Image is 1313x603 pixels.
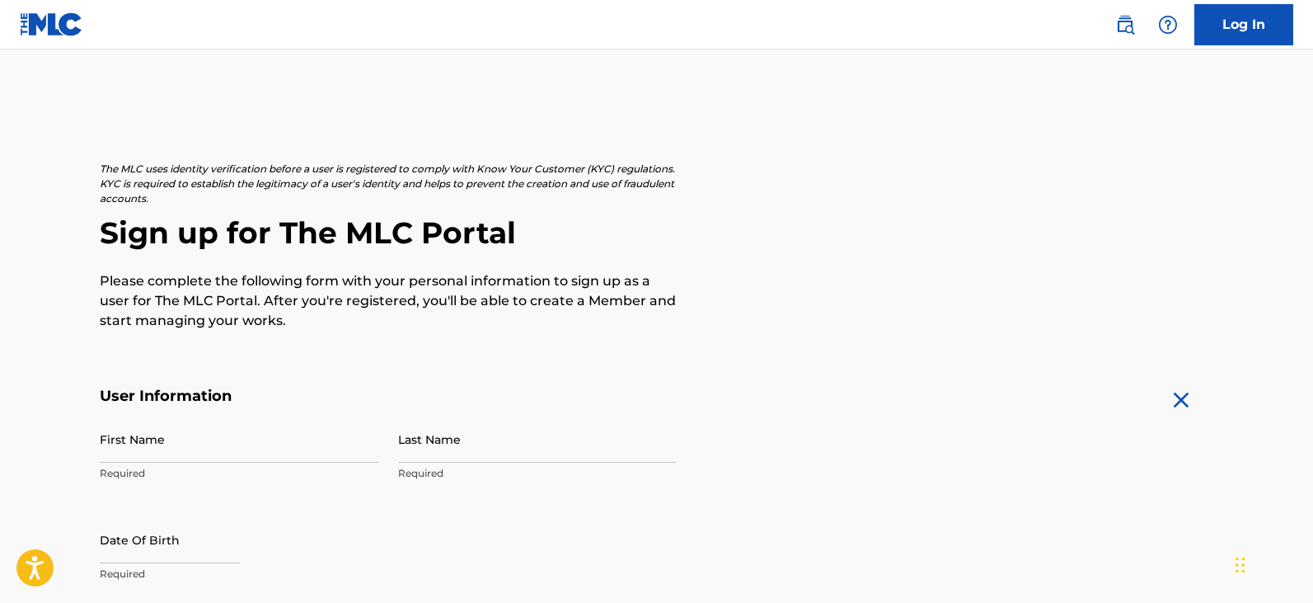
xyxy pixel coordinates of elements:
[100,466,378,481] p: Required
[100,387,677,406] h5: User Information
[100,271,677,331] p: Please complete the following form with your personal information to sign up as a user for The ML...
[1158,15,1178,35] img: help
[100,567,378,582] p: Required
[1236,540,1245,590] div: Drag
[1115,15,1135,35] img: search
[398,466,677,481] p: Required
[100,162,677,206] p: The MLC uses identity verification before a user is registered to comply with Know Your Customer ...
[1109,8,1142,41] a: Public Search
[1151,8,1184,41] div: Help
[1168,387,1194,413] img: close
[100,214,1214,252] h2: Sign up for The MLC Portal
[1231,524,1313,603] iframe: Chat Widget
[20,12,83,36] img: MLC Logo
[1194,4,1293,45] a: Log In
